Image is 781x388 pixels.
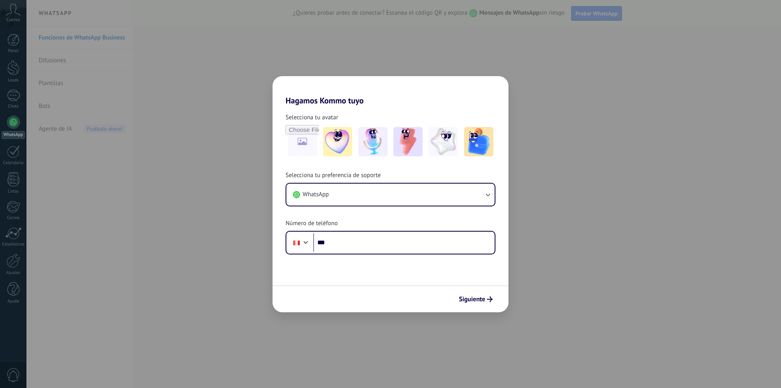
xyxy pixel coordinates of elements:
button: WhatsApp [286,184,495,206]
span: WhatsApp [303,191,329,199]
span: Selecciona tu preferencia de soporte [286,171,381,180]
button: Siguiente [455,292,496,306]
h2: Hagamos Kommo tuyo [273,76,508,105]
img: -1.jpeg [323,127,352,156]
img: -5.jpeg [464,127,493,156]
span: Número de teléfono [286,219,338,228]
span: Siguiente [459,296,485,302]
img: -3.jpeg [393,127,423,156]
img: -2.jpeg [358,127,388,156]
div: Peru: + 51 [289,234,304,251]
span: Selecciona tu avatar [286,114,338,122]
img: -4.jpeg [429,127,458,156]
